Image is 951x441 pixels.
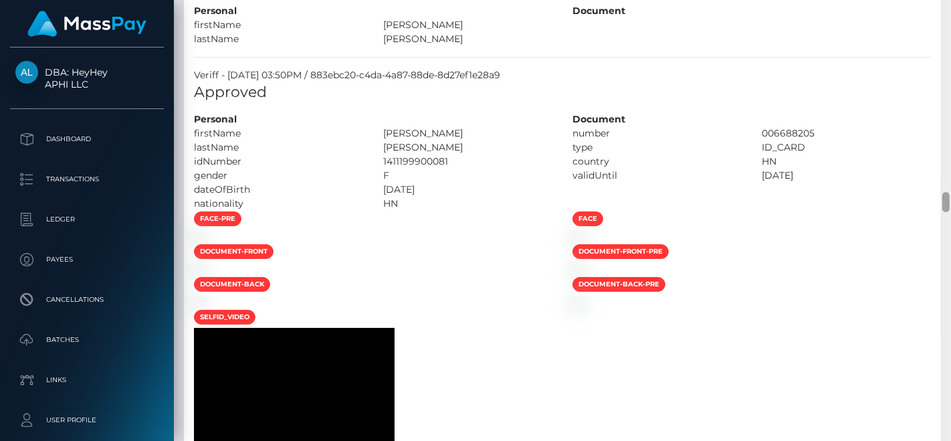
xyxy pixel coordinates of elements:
span: document-front [194,244,274,259]
a: Payees [10,243,164,276]
div: [DATE] [752,169,941,183]
strong: Document [572,5,625,17]
span: document-back-pre [572,277,665,292]
h5: Approved [194,82,931,103]
img: 218f089a-25f6-4050-8def-61e56db61370 [572,265,583,276]
div: firstName [184,18,373,32]
img: MassPay Logo [27,11,146,37]
div: country [562,155,752,169]
p: Dashboard [15,129,158,149]
span: document-front-pre [572,244,669,259]
a: User Profile [10,404,164,437]
div: nationality [184,197,373,211]
div: [PERSON_NAME] [373,141,562,155]
p: Links [15,370,158,390]
a: Batches [10,323,164,357]
p: Batches [15,330,158,350]
div: HN [373,197,562,211]
img: 0ba7ac27-28fd-48de-8e7d-9ca9d33f6ff0 [194,232,205,243]
span: face-pre [194,211,241,226]
div: [PERSON_NAME] [373,32,562,46]
strong: Personal [194,5,237,17]
img: e39d8e9c-79fc-486a-8890-e41916e62580 [572,232,583,243]
p: Payees [15,250,158,270]
span: DBA: HeyHey APHI LLC [10,66,164,90]
span: document-back [194,277,270,292]
a: Dashboard [10,122,164,156]
div: type [562,141,752,155]
span: face [572,211,603,226]
div: firstName [184,126,373,141]
span: selfid_video [194,310,255,325]
a: Transactions [10,163,164,196]
strong: Document [572,113,625,125]
div: [PERSON_NAME] [373,18,562,32]
img: 47a64dab-3d40-41c5-91e4-9be012bf92df [194,298,205,308]
div: [DATE] [373,183,562,197]
div: 006688205 [752,126,941,141]
div: ID_CARD [752,141,941,155]
a: Cancellations [10,283,164,317]
a: Links [10,363,164,397]
p: Ledger [15,209,158,230]
div: dateOfBirth [184,183,373,197]
img: ecb427b8-c91a-4bd1-ace3-ec4b266ad860 [572,298,583,308]
div: 1411199900081 [373,155,562,169]
div: idNumber [184,155,373,169]
div: gender [184,169,373,183]
p: Transactions [15,169,158,189]
strong: Personal [194,113,237,125]
p: User Profile [15,410,158,430]
p: Cancellations [15,290,158,310]
div: HN [752,155,941,169]
div: F [373,169,562,183]
div: lastName [184,141,373,155]
a: Ledger [10,203,164,236]
div: validUntil [562,169,752,183]
img: 31f5dd7a-903b-4391-ac64-955a0826b760 [194,265,205,276]
div: [PERSON_NAME] [373,126,562,141]
div: number [562,126,752,141]
div: Veriff - [DATE] 03:50PM / 883ebc20-c4da-4a87-88de-8d27ef1e28a9 [184,68,941,82]
div: lastName [184,32,373,46]
img: APHI LLC [15,61,38,84]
